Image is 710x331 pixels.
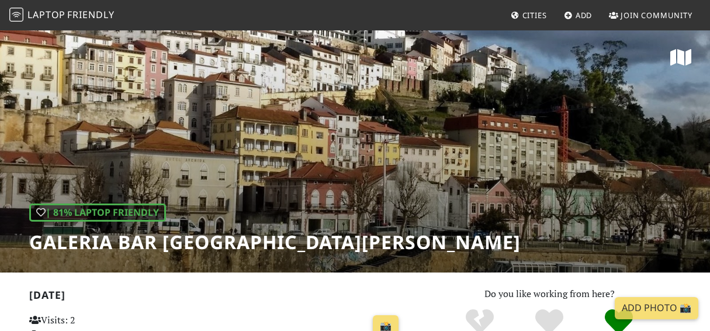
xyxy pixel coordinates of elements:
div: | 81% Laptop Friendly [29,204,166,222]
a: Cities [506,5,552,26]
a: Add Photo 📸 [615,297,698,319]
span: Join Community [621,10,692,20]
p: Do you like working from here? [418,287,681,302]
a: Join Community [604,5,697,26]
span: Add [576,10,593,20]
a: LaptopFriendly LaptopFriendly [9,5,115,26]
img: LaptopFriendly [9,8,23,22]
span: Friendly [67,8,114,21]
h2: [DATE] [29,289,404,306]
a: Add [559,5,597,26]
span: Cities [522,10,547,20]
h1: Galeria Bar [GEOGRAPHIC_DATA][PERSON_NAME] [29,231,521,253]
span: Laptop [27,8,65,21]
